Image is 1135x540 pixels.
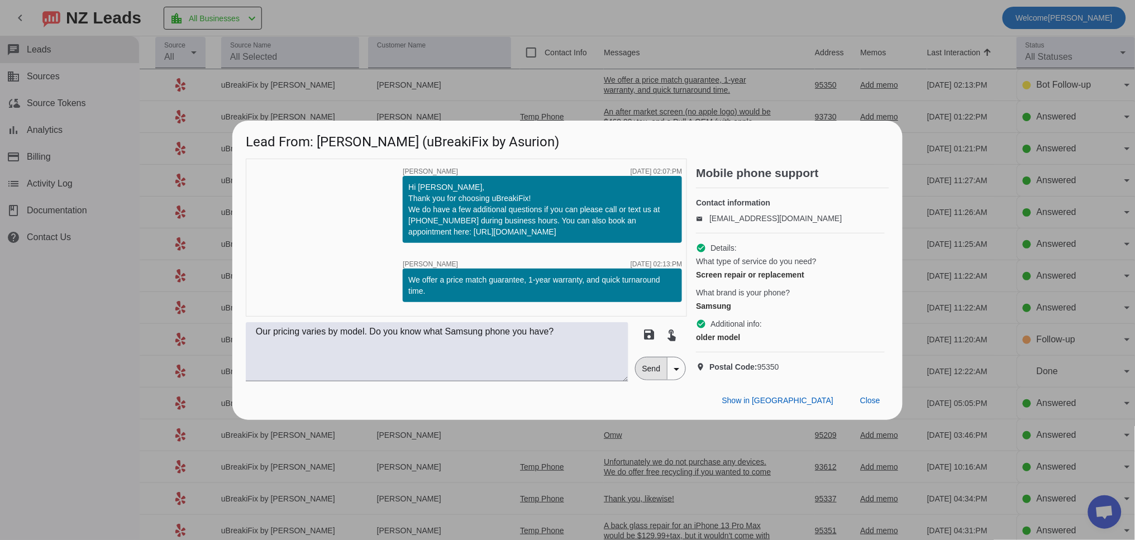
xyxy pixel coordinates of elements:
mat-icon: location_on [696,362,709,371]
h1: Lead From: [PERSON_NAME] (uBreakiFix by Asurion) [232,121,903,158]
span: 95350 [709,361,779,372]
button: Show in [GEOGRAPHIC_DATA] [713,391,842,411]
span: [PERSON_NAME] [403,168,458,175]
span: Details: [710,242,737,254]
h4: Contact information [696,197,885,208]
a: [EMAIL_ADDRESS][DOMAIN_NAME] [709,214,842,223]
span: Additional info: [710,318,762,329]
mat-icon: check_circle [696,243,706,253]
mat-icon: touch_app [665,328,679,341]
div: [DATE] 02:07:PM [631,168,682,175]
div: Hi [PERSON_NAME], Thank you for choosing uBreakiFix! We do have a few additional questions if you... [408,181,676,237]
mat-icon: check_circle [696,319,706,329]
span: [PERSON_NAME] [403,261,458,267]
strong: Postal Code: [709,362,757,371]
div: Samsung [696,300,885,312]
span: Show in [GEOGRAPHIC_DATA] [722,396,833,405]
span: Close [860,396,880,405]
button: Close [851,391,889,411]
div: Screen repair or replacement [696,269,885,280]
h2: Mobile phone support [696,168,889,179]
mat-icon: save [643,328,656,341]
mat-icon: email [696,216,709,221]
div: We offer a price match guarantee, 1-year warranty, and quick turnaround time.​ [408,274,676,297]
div: [DATE] 02:13:PM [631,261,682,267]
span: What brand is your phone? [696,287,790,298]
span: Send [636,357,667,380]
span: What type of service do you need? [696,256,817,267]
div: older model [696,332,885,343]
mat-icon: arrow_drop_down [670,362,683,376]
